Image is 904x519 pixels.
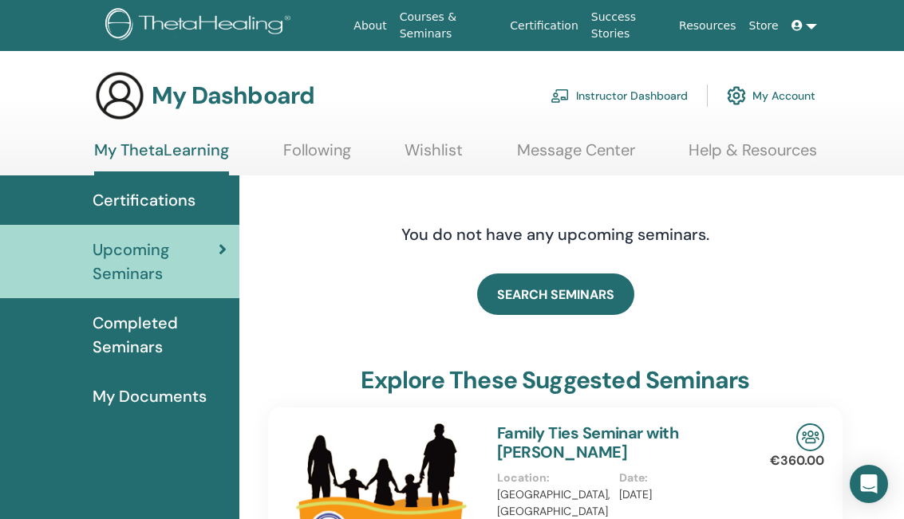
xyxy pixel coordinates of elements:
div: Open Intercom Messenger [850,465,888,503]
a: SEARCH SEMINARS [477,273,634,315]
a: Certification [503,11,584,41]
img: generic-user-icon.jpg [94,70,145,121]
span: Certifications [93,188,195,212]
a: Success Stories [585,2,673,49]
span: My Documents [93,384,207,408]
p: Date : [619,470,732,486]
p: €360.00 [770,451,824,470]
a: Instructor Dashboard [551,78,688,113]
a: My Account [727,78,815,113]
img: logo.png [105,8,296,44]
a: Resources [673,11,743,41]
a: Family Ties Seminar with [PERSON_NAME] [497,423,678,462]
a: Following [283,140,351,171]
a: About [347,11,393,41]
span: SEARCH SEMINARS [497,286,614,303]
img: chalkboard-teacher.svg [551,88,570,103]
img: cog.svg [727,82,746,109]
a: Courses & Seminars [393,2,504,49]
a: Message Center [517,140,635,171]
a: Wishlist [405,140,463,171]
p: Location : [497,470,610,486]
h4: You do not have any upcoming seminars. [304,225,807,244]
h3: My Dashboard [152,81,314,110]
a: Help & Resources [689,140,817,171]
a: My ThetaLearning [94,140,229,175]
p: [DATE] [619,486,732,503]
a: Store [743,11,785,41]
img: In-Person Seminar [796,423,824,451]
span: Completed Seminars [93,311,227,359]
h3: explore these suggested seminars [361,366,749,395]
span: Upcoming Seminars [93,238,219,285]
